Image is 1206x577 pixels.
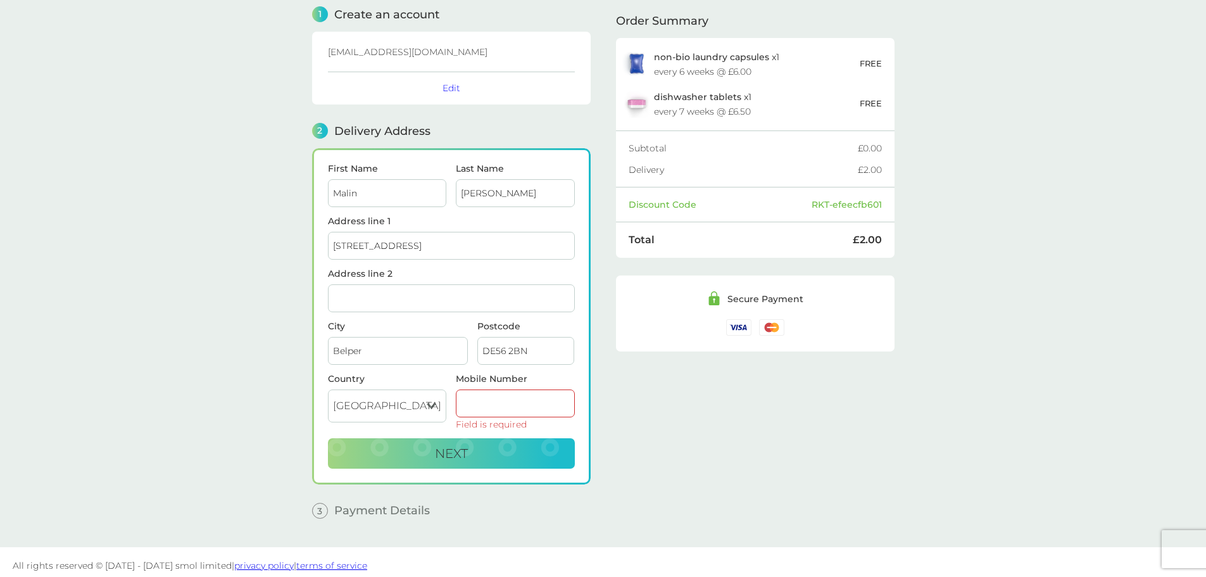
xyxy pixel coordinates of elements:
span: Create an account [334,9,439,20]
img: tab_domain_overview_orange.svg [34,73,44,84]
p: FREE [860,57,882,70]
div: Discount Code [629,200,812,209]
label: First Name [328,164,447,173]
div: £2.00 [853,235,882,245]
p: FREE [860,97,882,110]
span: dishwasher tablets [654,91,741,103]
div: every 6 weeks @ £6.00 [654,67,751,76]
span: 1 [312,6,328,22]
div: Domain: [DOMAIN_NAME] [33,33,139,43]
div: Total [629,235,853,245]
div: Field is required [456,420,575,429]
div: Subtotal [629,144,858,153]
label: Address line 1 [328,217,575,225]
a: terms of service [296,560,367,571]
div: £2.00 [858,165,882,174]
span: 3 [312,503,328,519]
span: Delivery Address [334,125,430,137]
div: RKT-efeecfb601 [812,200,882,209]
p: x 1 [654,52,779,62]
span: non-bio laundry capsules [654,51,769,63]
label: Last Name [456,164,575,173]
div: every 7 weeks @ £6.50 [654,107,751,116]
label: City [328,322,468,331]
img: website_grey.svg [20,33,30,43]
label: Postcode [477,322,575,331]
div: Delivery [629,165,858,174]
a: privacy policy [234,560,294,571]
span: 2 [312,123,328,139]
label: Mobile Number [456,374,575,383]
img: logo_orange.svg [20,20,30,30]
label: Address line 2 [328,269,575,278]
span: [EMAIL_ADDRESS][DOMAIN_NAME] [328,46,487,58]
button: Next [328,438,575,469]
span: Next [435,446,468,461]
img: /assets/icons/cards/visa.svg [726,319,751,335]
div: v 4.0.25 [35,20,62,30]
img: tab_keywords_by_traffic_grey.svg [126,73,136,84]
span: Order Summary [616,15,708,27]
span: Payment Details [334,505,430,516]
div: Country [328,374,447,383]
img: /assets/icons/cards/mastercard.svg [759,319,784,335]
div: Domain Overview [48,75,113,83]
div: Keywords by Traffic [140,75,213,83]
div: Secure Payment [727,295,803,303]
p: x 1 [654,92,751,102]
button: Edit [443,82,460,94]
div: £0.00 [858,144,882,153]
